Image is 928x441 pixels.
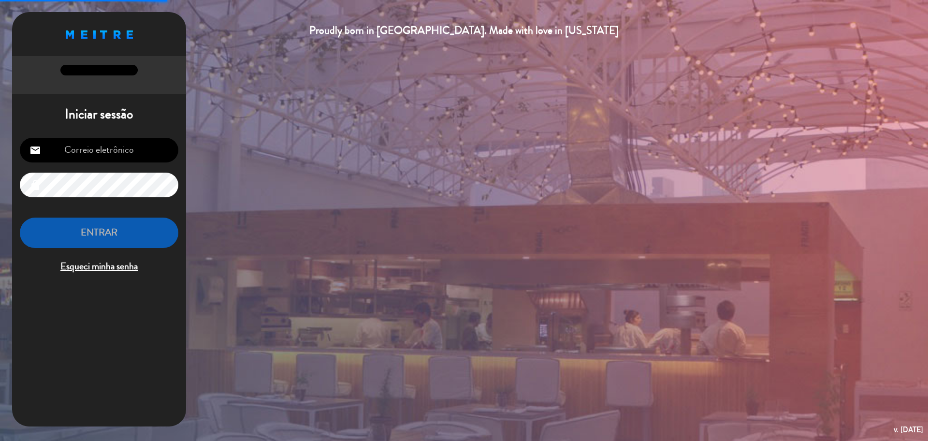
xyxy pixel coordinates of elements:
span: Esqueci minha senha [20,259,178,275]
input: Correio eletrônico [20,138,178,162]
h1: Iniciar sessão [12,106,186,123]
div: v. [DATE] [894,423,923,436]
button: ENTRAR [20,218,178,248]
i: lock [29,179,41,191]
i: email [29,145,41,156]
